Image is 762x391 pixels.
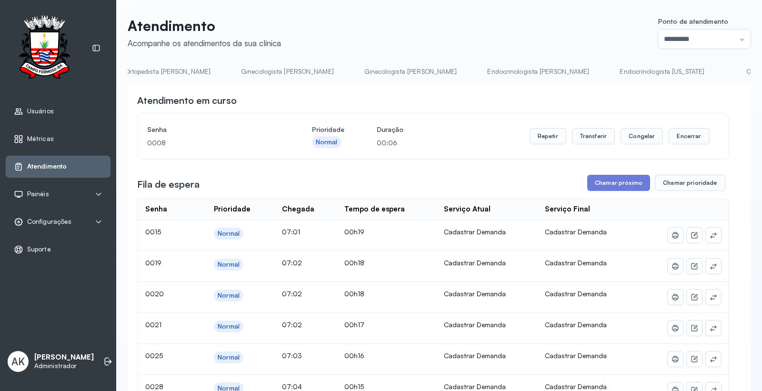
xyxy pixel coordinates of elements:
[658,17,728,25] span: Ponto de atendimento
[214,205,251,214] div: Prioridade
[621,128,663,144] button: Congelar
[14,134,102,144] a: Métricas
[27,190,49,198] span: Painéis
[231,64,343,80] a: Ginecologista [PERSON_NAME]
[145,205,167,214] div: Senha
[147,123,280,136] h4: Senha
[282,321,302,329] span: 07:02
[444,205,491,214] div: Serviço Atual
[218,353,240,361] div: Normal
[145,228,161,236] span: 0015
[344,382,364,391] span: 00h15
[444,290,530,298] div: Cadastrar Demanda
[282,290,302,298] span: 07:02
[282,382,302,391] span: 07:04
[545,205,590,214] div: Serviço Final
[218,230,240,238] div: Normal
[545,382,607,391] span: Cadastrar Demanda
[27,218,71,226] span: Configurações
[312,123,344,136] h4: Prioridade
[344,351,364,360] span: 00h16
[218,261,240,269] div: Normal
[444,259,530,267] div: Cadastrar Demanda
[545,228,607,236] span: Cadastrar Demanda
[27,162,67,170] span: Atendimento
[669,128,709,144] button: Encerrar
[137,178,200,191] h3: Fila de espera
[572,128,615,144] button: Transferir
[610,64,714,80] a: Endocrinologista [US_STATE]
[344,228,364,236] span: 00h19
[355,64,467,80] a: Ginecologista [PERSON_NAME]
[444,321,530,329] div: Cadastrar Demanda
[545,259,607,267] span: Cadastrar Demanda
[545,351,607,360] span: Cadastrar Demanda
[344,290,364,298] span: 00h18
[27,107,54,115] span: Usuários
[377,123,403,136] h4: Duração
[282,351,302,360] span: 07:03
[128,17,281,34] p: Atendimento
[34,353,94,362] p: [PERSON_NAME]
[27,245,51,253] span: Suporte
[145,321,161,329] span: 0021
[147,136,280,150] p: 0008
[344,321,364,329] span: 00h17
[145,351,163,360] span: 0025
[530,128,566,144] button: Repetir
[282,228,300,236] span: 07:01
[34,362,94,370] p: Administrador
[218,291,240,300] div: Normal
[344,205,405,214] div: Tempo de espera
[545,290,607,298] span: Cadastrar Demanda
[444,228,530,236] div: Cadastrar Demanda
[377,136,403,150] p: 00:06
[10,15,79,81] img: Logotipo do estabelecimento
[27,135,54,143] span: Métricas
[545,321,607,329] span: Cadastrar Demanda
[655,175,725,191] button: Chamar prioridade
[14,162,102,171] a: Atendimento
[316,138,338,146] div: Normal
[115,64,221,80] a: Ortopedista [PERSON_NAME]
[282,205,314,214] div: Chegada
[587,175,650,191] button: Chamar próximo
[344,259,364,267] span: 00h18
[282,259,302,267] span: 07:02
[444,351,530,360] div: Cadastrar Demanda
[444,382,530,391] div: Cadastrar Demanda
[14,107,102,116] a: Usuários
[218,322,240,331] div: Normal
[145,290,164,298] span: 0020
[478,64,599,80] a: Endocrinologista [PERSON_NAME]
[137,94,237,107] h3: Atendimento em curso
[128,38,281,48] div: Acompanhe os atendimentos da sua clínica
[145,382,163,391] span: 0028
[145,259,161,267] span: 0019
